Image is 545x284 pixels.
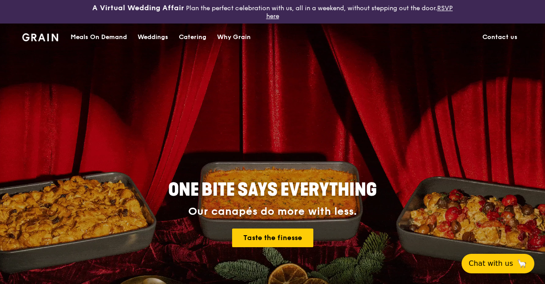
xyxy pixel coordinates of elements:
div: Plan the perfect celebration with us, all in a weekend, without stepping out the door. [91,4,454,20]
a: GrainGrain [22,23,58,50]
h3: A Virtual Wedding Affair [92,4,184,12]
a: Taste the finesse [232,229,313,247]
button: Chat with us🦙 [462,254,534,273]
span: ONE BITE SAYS EVERYTHING [168,179,377,201]
div: Our canapés do more with less. [113,205,432,218]
div: Meals On Demand [71,24,127,51]
div: Weddings [138,24,168,51]
a: Why Grain [212,24,256,51]
a: Contact us [477,24,523,51]
img: Grain [22,33,58,41]
a: RSVP here [266,4,453,20]
div: Why Grain [217,24,251,51]
span: Chat with us [469,258,513,269]
div: Catering [179,24,206,51]
a: Weddings [132,24,174,51]
a: Catering [174,24,212,51]
span: 🦙 [517,258,527,269]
